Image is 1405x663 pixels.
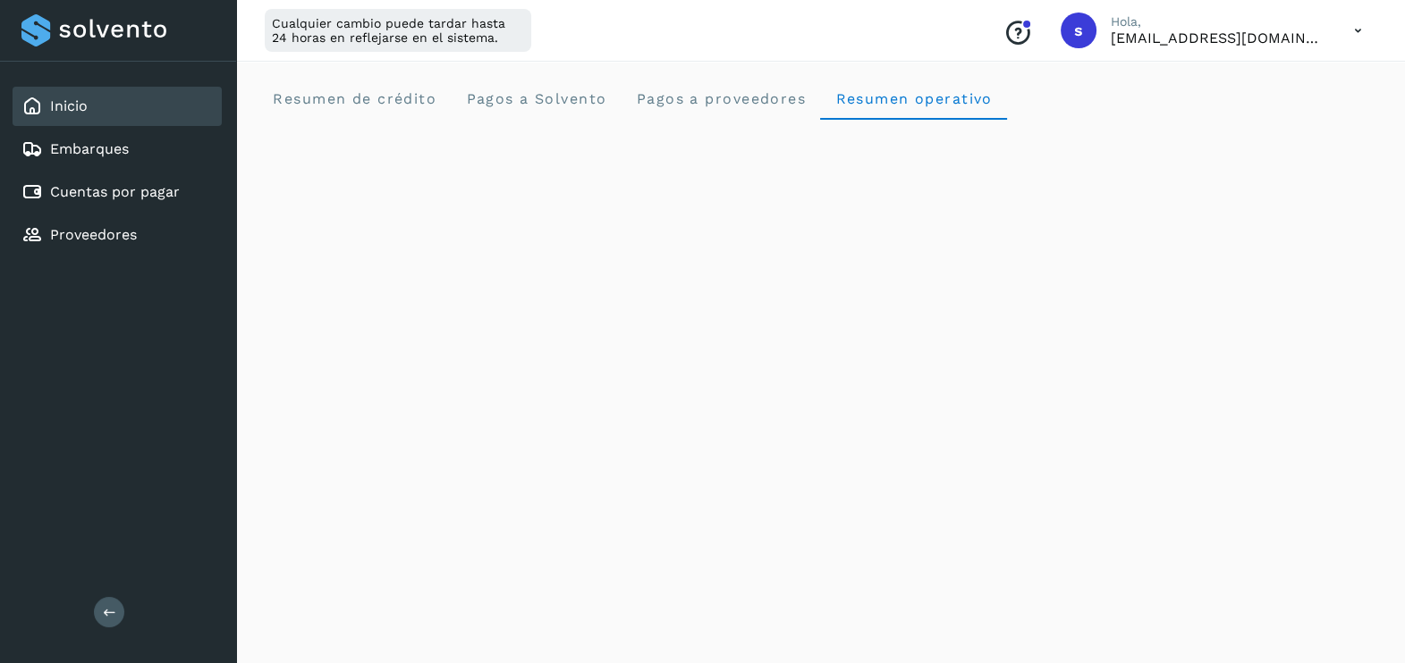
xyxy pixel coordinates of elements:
[50,183,180,200] a: Cuentas por pagar
[50,140,129,157] a: Embarques
[834,90,993,107] span: Resumen operativo
[50,97,88,114] a: Inicio
[13,130,222,169] div: Embarques
[13,172,222,212] div: Cuentas por pagar
[13,215,222,255] div: Proveedores
[635,90,806,107] span: Pagos a proveedores
[1111,14,1325,29] p: Hola,
[465,90,606,107] span: Pagos a Solvento
[272,90,436,107] span: Resumen de crédito
[265,9,531,52] div: Cualquier cambio puede tardar hasta 24 horas en reflejarse en el sistema.
[50,226,137,243] a: Proveedores
[1111,29,1325,46] p: smedina@niagarawater.com
[13,87,222,126] div: Inicio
